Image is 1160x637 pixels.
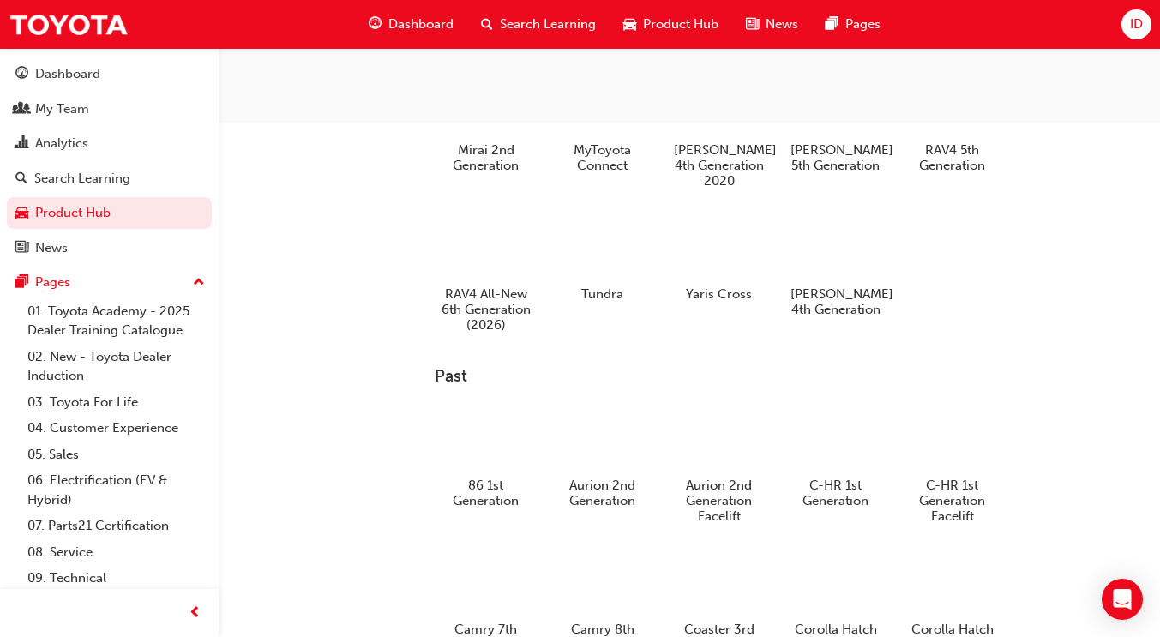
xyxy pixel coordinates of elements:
a: News [7,232,212,264]
a: Search Learning [7,163,212,195]
span: News [766,15,798,34]
span: car-icon [623,14,636,35]
a: Mirai 2nd Generation [435,64,538,179]
a: [PERSON_NAME] 4th Generation [784,208,887,323]
button: Pages [7,267,212,298]
a: [PERSON_NAME] 5th Generation [784,64,887,179]
h5: [PERSON_NAME] 4th Generation 2020 [674,142,764,189]
a: Product Hub [7,197,212,229]
h5: [PERSON_NAME] 5th Generation [790,142,881,173]
span: up-icon [193,272,205,294]
span: Pages [845,15,881,34]
a: [PERSON_NAME] 4th Generation 2020 [668,64,771,195]
a: car-iconProduct Hub [610,7,732,42]
a: MyToyota Connect [551,64,654,179]
h5: 86 1st Generation [441,478,531,508]
a: Yaris Cross [668,208,771,308]
a: news-iconNews [732,7,812,42]
a: 05. Sales [21,442,212,468]
span: ID [1130,15,1143,34]
a: Tundra [551,208,654,308]
div: Open Intercom Messenger [1102,579,1143,620]
button: DashboardMy TeamAnalyticsSearch LearningProduct HubNews [7,55,212,267]
div: Search Learning [34,169,130,189]
div: My Team [35,99,89,119]
a: 01. Toyota Academy - 2025 Dealer Training Catalogue [21,298,212,344]
span: Product Hub [643,15,718,34]
span: news-icon [746,14,759,35]
a: 86 1st Generation [435,400,538,515]
a: guage-iconDashboard [355,7,467,42]
a: Analytics [7,128,212,159]
button: ID [1121,9,1151,39]
span: guage-icon [369,14,382,35]
a: pages-iconPages [812,7,894,42]
a: Dashboard [7,58,212,90]
a: My Team [7,93,212,125]
h5: C-HR 1st Generation Facelift [907,478,997,524]
span: pages-icon [826,14,838,35]
span: chart-icon [15,136,28,152]
h5: RAV4 5th Generation [907,142,997,173]
a: 06. Electrification (EV & Hybrid) [21,467,212,513]
div: News [35,238,68,258]
div: Analytics [35,134,88,153]
a: C-HR 1st Generation [784,400,887,515]
a: Aurion 2nd Generation Facelift [668,400,771,531]
span: car-icon [15,206,28,221]
a: 07. Parts21 Certification [21,513,212,539]
span: guage-icon [15,67,28,82]
a: 09. Technical [21,565,212,592]
span: news-icon [15,241,28,256]
h3: Past [435,366,1133,386]
h5: RAV4 All-New 6th Generation (2026) [441,286,531,333]
h5: C-HR 1st Generation [790,478,881,508]
span: prev-icon [189,603,201,624]
span: Dashboard [388,15,454,34]
h5: Aurion 2nd Generation Facelift [674,478,764,524]
a: RAV4 5th Generation [901,64,1004,179]
h5: MyToyota Connect [557,142,647,173]
span: search-icon [481,14,493,35]
span: Search Learning [500,15,596,34]
div: Pages [35,273,70,292]
a: C-HR 1st Generation Facelift [901,400,1004,531]
a: 02. New - Toyota Dealer Induction [21,344,212,389]
img: Trak [9,5,129,44]
span: pages-icon [15,275,28,291]
h5: Aurion 2nd Generation [557,478,647,508]
a: Aurion 2nd Generation [551,400,654,515]
h5: [PERSON_NAME] 4th Generation [790,286,881,317]
span: people-icon [15,102,28,117]
h5: Yaris Cross [674,286,764,302]
a: RAV4 All-New 6th Generation (2026) [435,208,538,339]
a: 04. Customer Experience [21,415,212,442]
span: search-icon [15,171,27,187]
a: 03. Toyota For Life [21,389,212,416]
h5: Mirai 2nd Generation [441,142,531,173]
h5: Tundra [557,286,647,302]
div: Dashboard [35,64,100,84]
a: 08. Service [21,539,212,566]
a: search-iconSearch Learning [467,7,610,42]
